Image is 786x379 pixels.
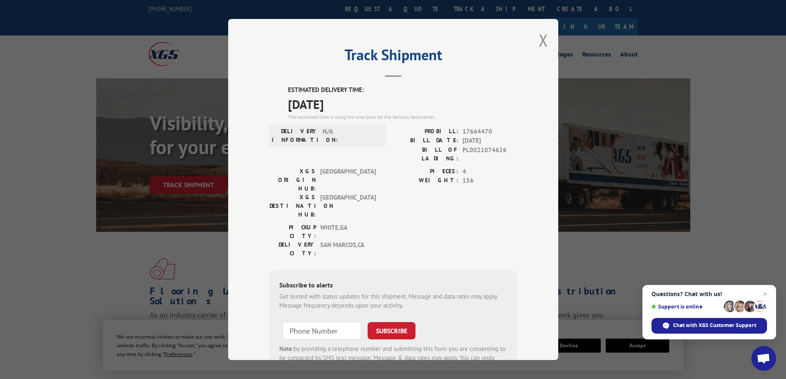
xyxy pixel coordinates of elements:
span: 156 [463,176,517,186]
input: Phone Number [283,322,361,339]
div: by providing a telephone number and submitting this form you are consenting to be contacted by SM... [279,344,507,372]
label: PROBILL: [393,127,458,137]
div: Get texted with status updates for this shipment. Message and data rates may apply. Message frequ... [279,292,507,311]
label: XGS DESTINATION HUB: [269,193,316,219]
label: BILL DATE: [393,136,458,146]
span: PL0021074626 [463,146,517,163]
label: PICKUP CITY: [269,223,316,240]
span: [GEOGRAPHIC_DATA] [320,193,376,219]
label: PIECES: [393,167,458,177]
label: DELIVERY INFORMATION: [272,127,319,144]
span: Chat with XGS Customer Support [673,322,756,329]
button: SUBSCRIBE [368,322,415,339]
span: WHITE , GA [320,223,376,240]
label: BILL OF LADING: [393,146,458,163]
span: 4 [463,167,517,177]
span: SAN MARCOS , CA [320,240,376,258]
span: [DATE] [288,95,517,113]
label: DELIVERY CITY: [269,240,316,258]
div: Chat with XGS Customer Support [651,318,767,334]
div: The estimated time is using the time zone for the delivery destination. [288,113,517,121]
label: WEIGHT: [393,176,458,186]
strong: Note: [279,345,294,353]
div: Open chat [751,346,776,371]
label: ESTIMATED DELIVERY TIME: [288,85,517,95]
div: Subscribe to alerts [279,280,507,292]
span: N/A [323,127,378,144]
span: Questions? Chat with us! [651,291,767,297]
label: XGS ORIGIN HUB: [269,167,316,193]
span: Close chat [760,289,770,299]
span: 17664470 [463,127,517,137]
span: [GEOGRAPHIC_DATA] [320,167,376,193]
span: [DATE] [463,136,517,146]
h2: Track Shipment [269,49,517,65]
button: Close modal [539,29,548,51]
span: Support is online [651,304,721,310]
